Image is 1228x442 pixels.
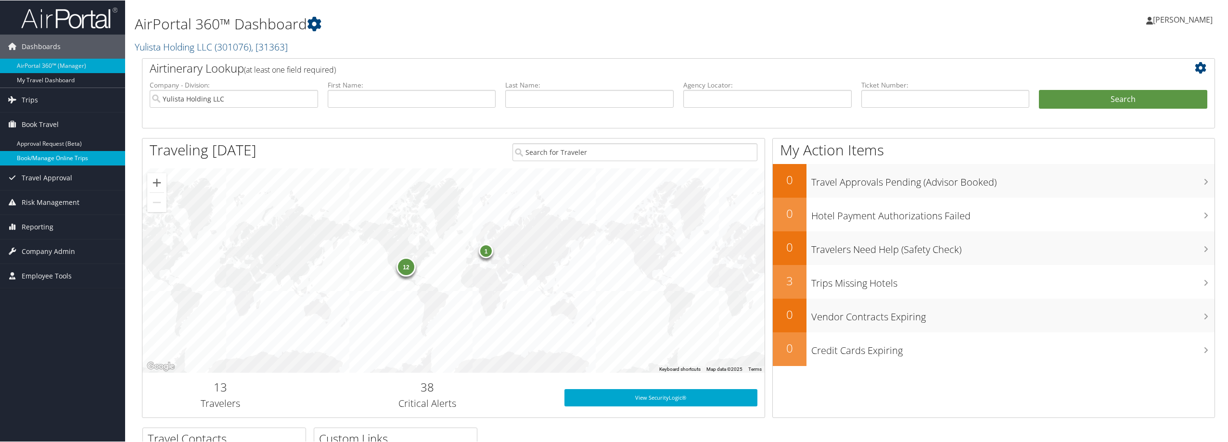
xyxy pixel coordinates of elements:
[150,60,1118,76] h2: Airtinerary Lookup
[773,139,1215,160] h1: My Action Items
[22,239,75,263] span: Company Admin
[773,197,1215,231] a: 0Hotel Payment Authorizations Failed
[135,40,288,53] a: Yulista Holding LLC
[811,238,1215,256] h3: Travelers Need Help (Safety Check)
[811,339,1215,357] h3: Credit Cards Expiring
[773,231,1215,265] a: 0Travelers Need Help (Safety Check)
[22,165,72,189] span: Travel Approval
[773,205,806,221] h2: 0
[397,257,416,276] div: 12
[773,332,1215,366] a: 0Credit Cards Expiring
[773,171,806,188] h2: 0
[512,143,757,161] input: Search for Traveler
[305,396,550,410] h3: Critical Alerts
[22,215,53,239] span: Reporting
[479,243,493,258] div: 1
[22,112,59,136] span: Book Travel
[21,6,117,29] img: airportal-logo.png
[811,170,1215,189] h3: Travel Approvals Pending (Advisor Booked)
[505,80,674,89] label: Last Name:
[147,192,166,212] button: Zoom out
[748,366,762,371] a: Terms (opens in new tab)
[150,80,318,89] label: Company - Division:
[706,366,742,371] span: Map data ©2025
[150,396,291,410] h3: Travelers
[773,340,806,356] h2: 0
[773,298,1215,332] a: 0Vendor Contracts Expiring
[145,360,177,372] img: Google
[811,204,1215,222] h3: Hotel Payment Authorizations Failed
[564,389,757,406] a: View SecurityLogic®
[659,366,701,372] button: Keyboard shortcuts
[811,305,1215,323] h3: Vendor Contracts Expiring
[150,139,256,160] h1: Traveling [DATE]
[773,306,806,322] h2: 0
[145,360,177,372] a: Open this area in Google Maps (opens a new window)
[22,190,79,214] span: Risk Management
[683,80,852,89] label: Agency Locator:
[150,379,291,395] h2: 13
[773,164,1215,197] a: 0Travel Approvals Pending (Advisor Booked)
[328,80,496,89] label: First Name:
[773,272,806,289] h2: 3
[215,40,251,53] span: ( 301076 )
[1146,5,1222,34] a: [PERSON_NAME]
[811,271,1215,290] h3: Trips Missing Hotels
[1153,14,1213,25] span: [PERSON_NAME]
[135,13,860,34] h1: AirPortal 360™ Dashboard
[147,173,166,192] button: Zoom in
[244,64,336,75] span: (at least one field required)
[773,265,1215,298] a: 3Trips Missing Hotels
[773,239,806,255] h2: 0
[22,264,72,288] span: Employee Tools
[22,88,38,112] span: Trips
[251,40,288,53] span: , [ 31363 ]
[22,34,61,58] span: Dashboards
[1039,89,1207,109] button: Search
[861,80,1030,89] label: Ticket Number:
[305,379,550,395] h2: 38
